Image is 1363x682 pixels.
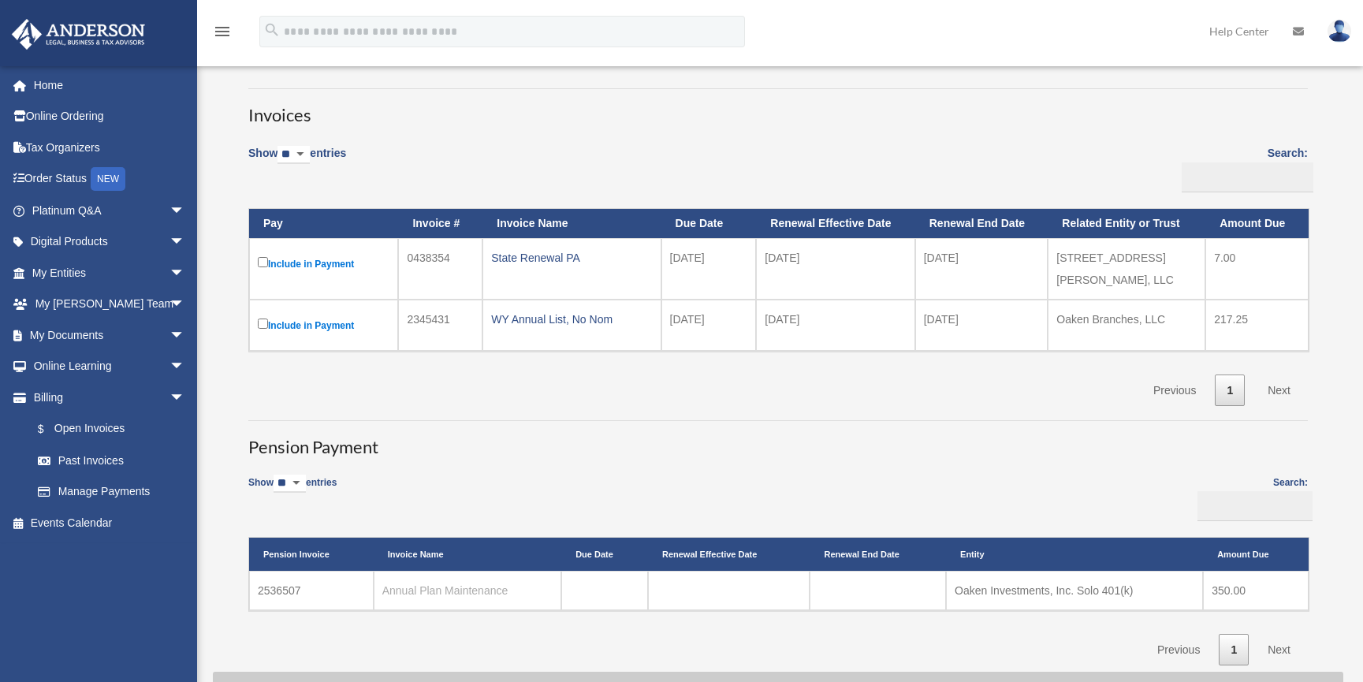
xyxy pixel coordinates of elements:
[374,538,561,571] th: Invoice Name: activate to sort column ascending
[1176,143,1308,192] label: Search:
[946,571,1203,610] td: Oaken Investments, Inc. Solo 401(k)
[249,538,374,571] th: Pension Invoice: activate to sort column descending
[11,69,209,101] a: Home
[661,209,757,238] th: Due Date: activate to sort column ascending
[756,300,914,351] td: [DATE]
[169,382,201,414] span: arrow_drop_down
[561,538,648,571] th: Due Date: activate to sort column ascending
[11,195,209,226] a: Platinum Q&Aarrow_drop_down
[382,584,508,597] a: Annual Plan Maintenance
[11,257,209,289] a: My Entitiesarrow_drop_down
[22,445,201,476] a: Past Invoices
[11,226,209,258] a: Digital Productsarrow_drop_down
[277,146,310,164] select: Showentries
[398,238,482,300] td: 0438354
[47,419,54,439] span: $
[11,289,209,320] a: My [PERSON_NAME] Teamarrow_drop_down
[1048,238,1205,300] td: [STREET_ADDRESS][PERSON_NAME], LLC
[263,21,281,39] i: search
[11,319,209,351] a: My Documentsarrow_drop_down
[258,319,268,329] input: Include in Payment
[258,257,268,267] input: Include in Payment
[1145,634,1212,666] a: Previous
[11,382,201,413] a: Billingarrow_drop_down
[482,209,661,238] th: Invoice Name: activate to sort column ascending
[756,238,914,300] td: [DATE]
[91,167,125,191] div: NEW
[248,420,1308,460] h3: Pension Payment
[1205,238,1309,300] td: 7.00
[1141,375,1208,407] a: Previous
[810,538,946,571] th: Renewal End Date: activate to sort column ascending
[11,163,209,196] a: Order StatusNEW
[915,209,1048,238] th: Renewal End Date: activate to sort column ascending
[946,538,1203,571] th: Entity: activate to sort column ascending
[11,507,209,539] a: Events Calendar
[22,413,193,445] a: $Open Invoices
[491,247,652,269] div: State Renewal PA
[249,571,374,610] td: 2536507
[398,209,482,238] th: Invoice #: activate to sort column ascending
[248,88,1308,128] h3: Invoices
[248,143,346,180] label: Show entries
[249,209,398,238] th: Pay: activate to sort column descending
[169,289,201,321] span: arrow_drop_down
[169,351,201,383] span: arrow_drop_down
[11,351,209,382] a: Online Learningarrow_drop_down
[1182,162,1313,192] input: Search:
[1193,475,1308,521] label: Search:
[1048,209,1205,238] th: Related Entity or Trust: activate to sort column ascending
[248,475,337,509] label: Show entries
[1205,300,1309,351] td: 217.25
[1205,209,1309,238] th: Amount Due: activate to sort column ascending
[915,238,1048,300] td: [DATE]
[11,132,209,163] a: Tax Organizers
[661,300,757,351] td: [DATE]
[169,195,201,227] span: arrow_drop_down
[915,300,1048,351] td: [DATE]
[1203,538,1309,571] th: Amount Due: activate to sort column ascending
[398,300,482,351] td: 2345431
[22,476,201,508] a: Manage Payments
[1048,300,1205,351] td: Oaken Branches, LLC
[169,319,201,352] span: arrow_drop_down
[11,101,209,132] a: Online Ordering
[1215,375,1245,407] a: 1
[169,257,201,289] span: arrow_drop_down
[1328,20,1351,43] img: User Pic
[1256,375,1302,407] a: Next
[213,22,232,41] i: menu
[258,315,389,335] label: Include in Payment
[274,475,306,493] select: Showentries
[258,254,389,274] label: Include in Payment
[169,226,201,259] span: arrow_drop_down
[213,28,232,41] a: menu
[756,209,914,238] th: Renewal Effective Date: activate to sort column ascending
[7,19,150,50] img: Anderson Advisors Platinum Portal
[648,538,810,571] th: Renewal Effective Date: activate to sort column ascending
[661,238,757,300] td: [DATE]
[491,308,652,330] div: WY Annual List, No Nom
[1203,571,1309,610] td: 350.00
[1197,491,1313,521] input: Search:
